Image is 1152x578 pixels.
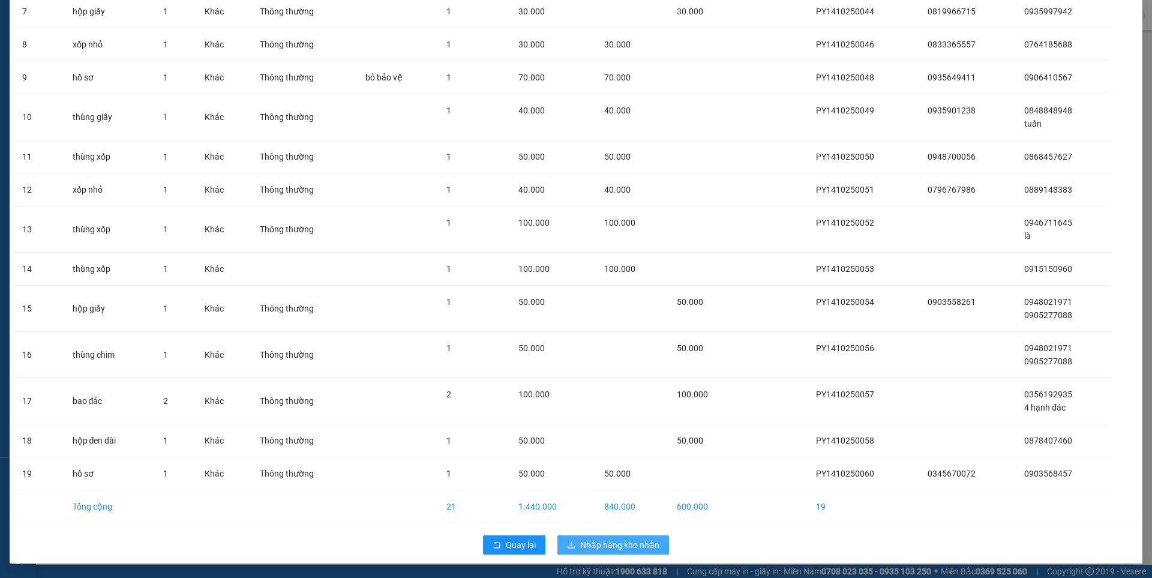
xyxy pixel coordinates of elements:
span: 1 [446,469,451,478]
span: rollback [493,541,501,550]
span: 40.000 [604,185,631,194]
span: 100.000 [604,218,635,227]
span: Quay lại [506,538,536,552]
span: PY1410250048 [816,73,874,82]
span: 100.000 [604,264,635,274]
span: PY1410250044 [816,7,874,16]
td: 14 [13,253,63,286]
span: 100.000 [518,390,550,399]
span: 100.000 [677,390,708,399]
span: 70.000 [604,73,631,82]
span: 1 [163,469,168,478]
td: 11 [13,140,63,173]
td: Khác [195,424,250,457]
td: 1.440.000 [509,490,595,523]
td: 12 [13,173,63,206]
span: 1 [446,436,451,445]
td: 21 [437,490,509,523]
span: 1 [163,264,168,274]
td: xốp nhỏ [63,173,154,206]
span: 4 hạnh đác [1024,403,1066,412]
td: Khác [195,61,250,94]
span: 1 [446,7,451,16]
span: PY1410250049 [816,106,874,115]
td: Khác [195,253,250,286]
span: 1 [163,7,168,16]
span: 50.000 [604,469,631,478]
td: Khác [195,206,250,253]
span: PY1410250050 [816,152,874,161]
span: 0905277088 [1024,357,1072,366]
td: 18 [13,424,63,457]
span: 0819966715 [928,7,976,16]
span: 0948700056 [928,152,976,161]
span: 1 [446,218,451,227]
span: 50.000 [518,297,545,307]
span: 50.000 [518,152,545,161]
td: 19 [806,490,918,523]
span: PY1410250058 [816,436,874,445]
span: 50.000 [677,436,703,445]
span: 0848848948 [1024,106,1072,115]
span: 50.000 [518,436,545,445]
td: Thông thường [250,61,356,94]
span: 1 [446,73,451,82]
td: 9 [13,61,63,94]
td: Thông thường [250,173,356,206]
span: 1 [446,152,451,161]
td: Thông thường [250,140,356,173]
span: PY1410250056 [816,343,874,353]
span: 100.000 [518,264,550,274]
span: 0915150960 [1024,264,1072,274]
span: PY1410250060 [816,469,874,478]
span: 1 [163,224,168,234]
td: bao đác [63,378,154,424]
span: 0356192935 [1024,390,1072,399]
span: 0935997942 [1024,7,1072,16]
span: 2 [163,396,168,406]
span: 0935649411 [928,73,976,82]
td: Khác [195,378,250,424]
td: hồ sơ [63,457,154,490]
span: 1 [446,264,451,274]
span: 30.000 [604,40,631,49]
span: 1 [163,152,168,161]
span: PY1410250053 [816,264,874,274]
td: thùng chim [63,332,154,378]
span: 1 [446,106,451,115]
td: Thông thường [250,206,356,253]
td: thùng xốp [63,253,154,286]
span: 1 [163,350,168,360]
span: 0948021971 [1024,343,1072,353]
td: Khác [195,28,250,61]
span: bỏ bảo vệ [365,73,403,82]
span: 1 [163,40,168,49]
td: Thông thường [250,286,356,332]
td: 840.000 [595,490,667,523]
span: 0878407460 [1024,436,1072,445]
span: 50.000 [604,152,631,161]
td: 600.000 [667,490,740,523]
td: xốp nhỏ [63,28,154,61]
td: 16 [13,332,63,378]
td: thùng xốp [63,140,154,173]
td: thùng xốp [63,206,154,253]
td: Thông thường [250,332,356,378]
td: Thông thường [250,28,356,61]
span: 70.000 [518,73,545,82]
span: 30.000 [518,7,545,16]
td: hộp đen dài [63,424,154,457]
td: 13 [13,206,63,253]
span: là [1024,231,1031,241]
span: 0764185688 [1024,40,1072,49]
td: Khác [195,332,250,378]
span: 1 [446,40,451,49]
td: Thông thường [250,424,356,457]
span: 40.000 [518,106,545,115]
span: 30.000 [677,7,703,16]
span: 0906410567 [1024,73,1072,82]
span: 1 [163,304,168,313]
td: 19 [13,457,63,490]
span: download [567,541,575,550]
span: 30.000 [518,40,545,49]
